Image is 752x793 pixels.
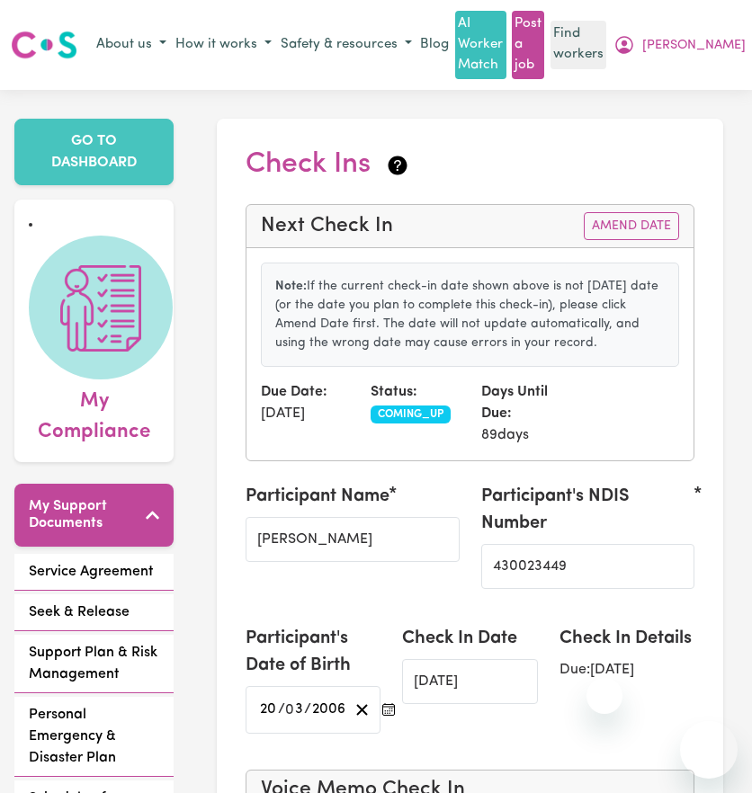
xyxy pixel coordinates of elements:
h2: Check Ins [246,147,410,182]
span: / [278,701,285,717]
a: Careseekers logo [11,24,77,66]
a: GO TO DASHBOARD [14,119,174,185]
button: Amend Date [584,212,679,240]
span: [PERSON_NAME] [642,36,746,56]
strong: Note: [275,280,307,293]
a: Support Plan & Risk Management [14,635,174,693]
label: Participant's NDIS Number [481,483,695,537]
span: Service Agreement [29,561,153,583]
a: Service Agreement [14,554,174,591]
a: Find workers [551,21,606,69]
a: Post a job [512,11,544,79]
div: [DATE] [250,381,360,446]
button: About us [92,31,171,60]
span: Seek & Release [29,601,130,623]
input: -- [259,698,278,722]
span: Support Plan & Risk Management [29,642,159,685]
a: AI Worker Match [455,11,506,79]
a: Blog [416,31,452,59]
button: My Support Documents [14,484,174,547]
h5: My Support Documents [29,498,146,532]
strong: Due Date: [261,385,327,399]
button: Safety & resources [276,31,416,60]
span: 0 [285,702,294,717]
div: Due: [DATE] [560,659,694,681]
div: 89 days [470,381,580,446]
iframe: Button to launch messaging window [680,721,738,779]
iframe: Close message [586,678,622,714]
input: -- [286,698,304,722]
input: ---- [311,698,346,722]
strong: Status: [371,385,417,399]
button: My Account [609,30,750,60]
a: Seek & Release [14,594,174,631]
label: Participant Name [246,483,389,510]
span: COMING_UP [371,405,451,423]
img: Careseekers logo [11,29,77,61]
p: If the current check-in date shown above is not [DATE] date (or the date you plan to complete thi... [275,277,665,352]
h4: Next Check In [261,214,393,238]
a: Personal Emergency & Disaster Plan [14,697,174,777]
label: Check In Date [402,625,517,652]
a: My Compliance [29,236,159,447]
label: Check In Details [560,625,692,652]
button: How it works [171,31,276,60]
span: / [304,701,311,717]
label: Participant's Date of Birth [246,625,380,679]
span: Personal Emergency & Disaster Plan [29,704,159,769]
span: My Compliance [29,379,159,447]
strong: Days Until Due: [481,385,548,421]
